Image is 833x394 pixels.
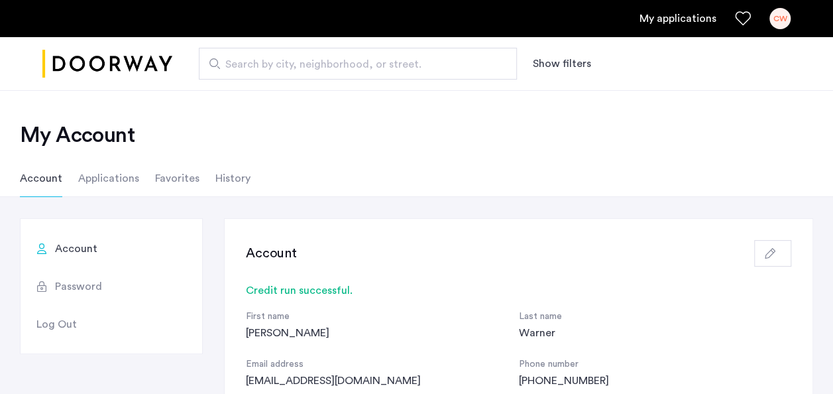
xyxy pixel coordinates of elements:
h3: Account [246,244,297,263]
img: logo [42,39,172,89]
div: CW [769,8,791,29]
div: First name [246,309,519,325]
div: Email address [246,357,519,373]
span: Log Out [36,316,77,332]
a: My application [639,11,716,27]
a: Favorites [735,11,751,27]
button: Show or hide filters [533,56,591,72]
div: Warner [519,325,792,341]
li: Favorites [155,160,199,197]
div: [EMAIL_ADDRESS][DOMAIN_NAME] [246,373,519,389]
div: [PERSON_NAME] [246,325,519,341]
li: Applications [78,160,139,197]
span: Search by city, neighborhood, or street. [225,56,480,72]
span: Account [55,241,97,257]
div: Credit run successful. [246,283,791,298]
button: button [754,240,791,267]
div: Last name [519,309,792,325]
a: Cazamio logo [42,39,172,89]
li: Account [20,160,62,197]
div: [PHONE_NUMBER] [519,373,792,389]
input: Apartment Search [199,48,517,80]
li: History [215,160,250,197]
h2: My Account [20,122,813,149]
span: Password [55,279,102,295]
div: Phone number [519,357,792,373]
